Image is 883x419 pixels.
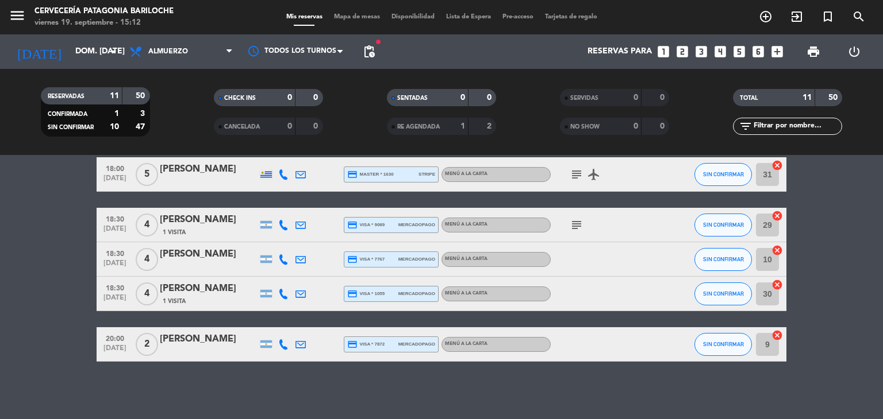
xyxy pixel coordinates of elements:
strong: 50 [828,94,840,102]
i: looks_5 [732,44,747,59]
span: 2 [136,333,158,356]
i: credit_card [347,339,358,350]
span: SIN CONFIRMAR [703,222,744,228]
i: looks_two [675,44,690,59]
strong: 1 [460,122,465,130]
div: LOG OUT [834,34,874,69]
div: Cervecería Patagonia Bariloche [34,6,174,17]
span: MENÚ A LA CARTA [445,172,487,176]
span: mercadopago [398,340,435,348]
i: arrow_drop_down [107,45,121,59]
span: Mis reservas [281,14,328,20]
i: credit_card [347,254,358,265]
span: MENÚ A LA CARTA [445,222,487,227]
i: cancel [771,160,783,171]
i: cancel [771,279,783,290]
button: menu [9,7,26,28]
span: Pre-acceso [497,14,539,20]
i: looks_3 [694,44,709,59]
span: Disponibilidad [386,14,440,20]
span: [DATE] [101,174,129,188]
strong: 0 [660,122,667,130]
i: menu [9,7,26,24]
i: filter_list [739,119,753,133]
span: SIN CONFIRMAR [703,341,744,347]
i: credit_card [347,220,358,230]
span: [DATE] [101,259,129,273]
span: mercadopago [398,221,435,228]
span: mercadopago [398,290,435,297]
span: 5 [136,163,158,186]
strong: 0 [313,94,320,102]
span: Reservas para [588,47,652,56]
span: visa * 7872 [347,339,385,350]
strong: 1 [114,110,119,118]
span: Almuerzo [148,48,188,56]
strong: 0 [634,122,638,130]
span: SIN CONFIRMAR [48,125,94,130]
span: SIN CONFIRMAR [703,290,744,297]
span: Mapa de mesas [328,14,386,20]
i: [DATE] [9,39,70,64]
i: power_settings_new [847,45,861,59]
span: [DATE] [101,294,129,307]
span: NO SHOW [570,124,600,130]
span: SIN CONFIRMAR [703,171,744,177]
i: search [852,10,866,24]
span: stripe [419,170,435,178]
span: print [807,45,820,59]
span: 18:00 [101,161,129,174]
button: SIN CONFIRMAR [694,282,752,305]
span: [DATE] [101,225,129,238]
span: visa * 7767 [347,254,385,265]
strong: 0 [634,94,638,102]
span: CHECK INS [224,95,256,101]
span: 1 Visita [163,297,186,306]
i: cancel [771,210,783,222]
span: TOTAL [740,95,758,101]
div: [PERSON_NAME] [160,332,258,347]
span: 4 [136,282,158,305]
span: 18:30 [101,246,129,259]
i: looks_one [656,44,671,59]
i: add_circle_outline [759,10,773,24]
i: credit_card [347,289,358,299]
i: airplanemode_active [587,168,601,181]
button: SIN CONFIRMAR [694,248,752,271]
strong: 0 [487,94,494,102]
i: turned_in_not [821,10,835,24]
i: cancel [771,245,783,256]
span: [DATE] [101,344,129,358]
span: pending_actions [362,45,376,59]
span: 18:30 [101,212,129,225]
strong: 0 [287,122,292,130]
span: mercadopago [398,255,435,263]
strong: 11 [110,92,119,100]
span: MENÚ A LA CARTA [445,257,487,261]
button: SIN CONFIRMAR [694,214,752,236]
i: cancel [771,329,783,341]
span: CANCELADA [224,124,260,130]
span: Tarjetas de regalo [539,14,603,20]
div: viernes 19. septiembre - 15:12 [34,17,174,29]
i: exit_to_app [790,10,804,24]
i: subject [570,218,583,232]
button: SIN CONFIRMAR [694,163,752,186]
div: [PERSON_NAME] [160,162,258,177]
input: Filtrar por nombre... [753,120,842,133]
span: MENÚ A LA CARTA [445,291,487,296]
span: CONFIRMADA [48,111,87,117]
div: [PERSON_NAME] [160,212,258,227]
button: SIN CONFIRMAR [694,333,752,356]
span: 4 [136,214,158,236]
i: subject [570,168,583,181]
strong: 11 [803,94,812,102]
span: SERVIDAS [570,95,598,101]
span: master * 1630 [347,169,394,180]
strong: 0 [313,122,320,130]
strong: 10 [110,123,119,131]
span: 18:30 [101,281,129,294]
strong: 0 [460,94,465,102]
span: SENTADAS [397,95,428,101]
span: MENÚ A LA CARTA [445,342,487,346]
